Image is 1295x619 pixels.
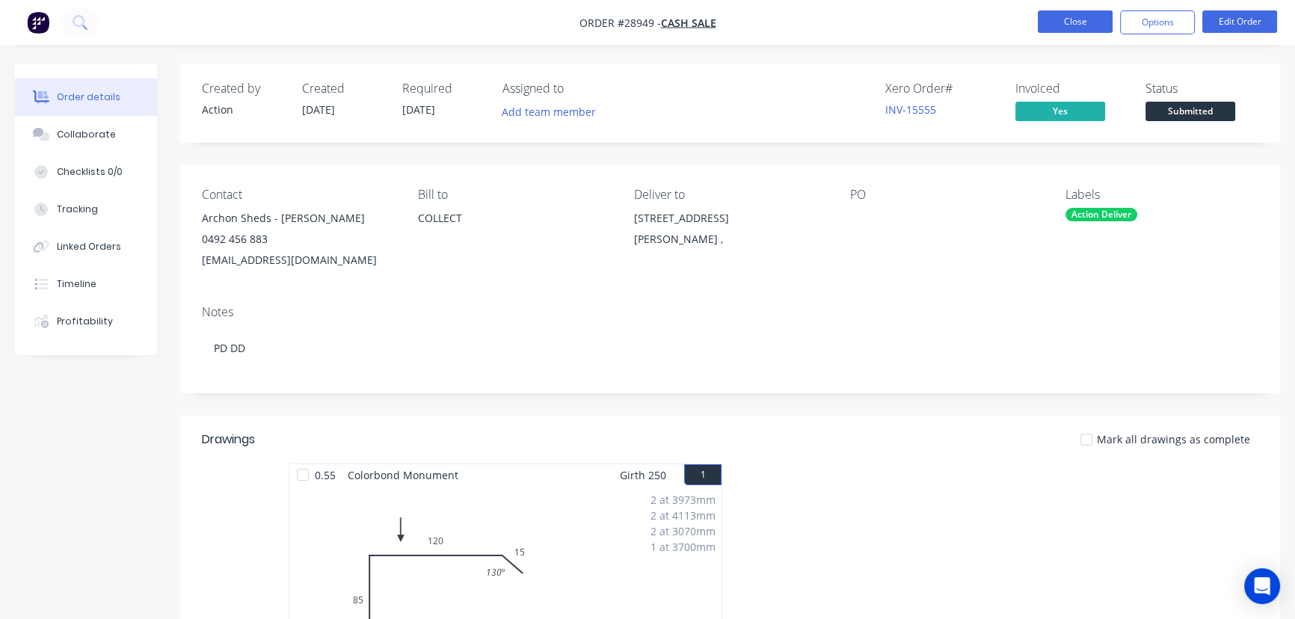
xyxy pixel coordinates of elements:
[1202,10,1277,33] button: Edit Order
[650,523,716,539] div: 2 at 3070mm
[202,81,284,96] div: Created by
[402,102,435,117] span: [DATE]
[202,208,394,271] div: Archon Sheds - [PERSON_NAME]0492 456 883[EMAIL_ADDRESS][DOMAIN_NAME]
[57,90,120,104] div: Order details
[302,102,335,117] span: [DATE]
[418,208,610,256] div: COLLECT
[15,265,157,303] button: Timeline
[494,102,604,122] button: Add team member
[661,16,716,30] a: CASH SALE
[57,128,116,141] div: Collaborate
[202,305,1258,319] div: Notes
[202,431,255,449] div: Drawings
[15,116,157,153] button: Collaborate
[1015,102,1105,120] span: Yes
[202,102,284,117] div: Action
[15,78,157,116] button: Order details
[1145,102,1235,124] button: Submitted
[57,315,113,328] div: Profitability
[57,203,98,216] div: Tracking
[15,153,157,191] button: Checklists 0/0
[885,102,936,117] a: INV-15555
[15,303,157,340] button: Profitability
[402,81,485,96] div: Required
[650,492,716,508] div: 2 at 3973mm
[342,464,464,486] span: Colorbond Monument
[418,188,610,202] div: Bill to
[202,325,1258,371] div: PD DD
[634,188,826,202] div: Deliver to
[1015,81,1128,96] div: Invoiced
[684,464,722,485] button: 1
[57,165,123,179] div: Checklists 0/0
[1120,10,1195,34] button: Options
[502,102,604,122] button: Add team member
[650,508,716,523] div: 2 at 4113mm
[418,208,610,229] div: COLLECT
[620,464,666,486] span: Girth 250
[1145,81,1258,96] div: Status
[849,188,1042,202] div: PO
[202,250,394,271] div: [EMAIL_ADDRESS][DOMAIN_NAME]
[1065,188,1258,202] div: Labels
[202,208,394,229] div: Archon Sheds - [PERSON_NAME]
[634,229,826,250] div: [PERSON_NAME] ,
[885,81,997,96] div: Xero Order #
[57,240,121,253] div: Linked Orders
[15,228,157,265] button: Linked Orders
[302,81,384,96] div: Created
[634,208,826,229] div: [STREET_ADDRESS]
[309,464,342,486] span: 0.55
[57,277,96,291] div: Timeline
[1065,208,1137,221] div: Action Deliver
[1145,102,1235,120] span: Submitted
[579,16,661,30] span: Order #28949 -
[27,11,49,34] img: Factory
[15,191,157,228] button: Tracking
[634,208,826,256] div: [STREET_ADDRESS][PERSON_NAME] ,
[1038,10,1113,33] button: Close
[1244,568,1280,604] div: Open Intercom Messenger
[202,229,394,250] div: 0492 456 883
[502,81,652,96] div: Assigned to
[1097,431,1250,447] span: Mark all drawings as complete
[202,188,394,202] div: Contact
[650,539,716,555] div: 1 at 3700mm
